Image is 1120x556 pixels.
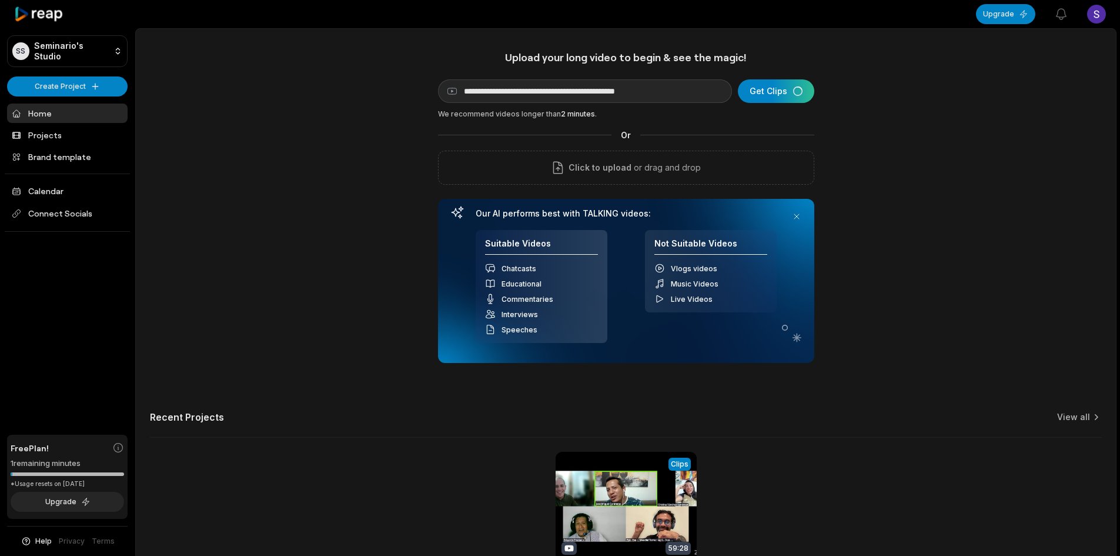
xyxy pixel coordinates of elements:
[1057,411,1090,423] a: View all
[502,295,553,304] span: Commentaries
[671,295,713,304] span: Live Videos
[438,109,814,119] div: We recommend videos longer than .
[11,492,124,512] button: Upgrade
[738,79,814,103] button: Get Clips
[35,536,52,547] span: Help
[438,51,814,64] h1: Upload your long video to begin & see the magic!
[7,181,128,201] a: Calendar
[569,161,631,175] span: Click to upload
[7,125,128,145] a: Projects
[7,203,128,224] span: Connect Socials
[7,104,128,123] a: Home
[59,536,85,547] a: Privacy
[611,129,640,141] span: Or
[502,325,537,334] span: Speeches
[150,411,224,423] h2: Recent Projects
[502,310,538,319] span: Interviews
[502,279,541,288] span: Educational
[476,208,777,219] h3: Our AI performs best with TALKING videos:
[671,264,717,273] span: Vlogs videos
[92,536,115,547] a: Terms
[631,161,701,175] p: or drag and drop
[11,458,124,470] div: 1 remaining minutes
[7,147,128,167] a: Brand template
[34,41,109,62] p: Seminario's Studio
[654,238,767,255] h4: Not Suitable Videos
[7,76,128,96] button: Create Project
[21,536,52,547] button: Help
[671,279,718,288] span: Music Videos
[485,238,598,255] h4: Suitable Videos
[561,109,595,118] span: 2 minutes
[11,480,124,488] div: *Usage resets on [DATE]
[11,442,49,454] span: Free Plan!
[12,42,29,60] div: SS
[502,264,536,273] span: Chatcasts
[976,4,1035,24] button: Upgrade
